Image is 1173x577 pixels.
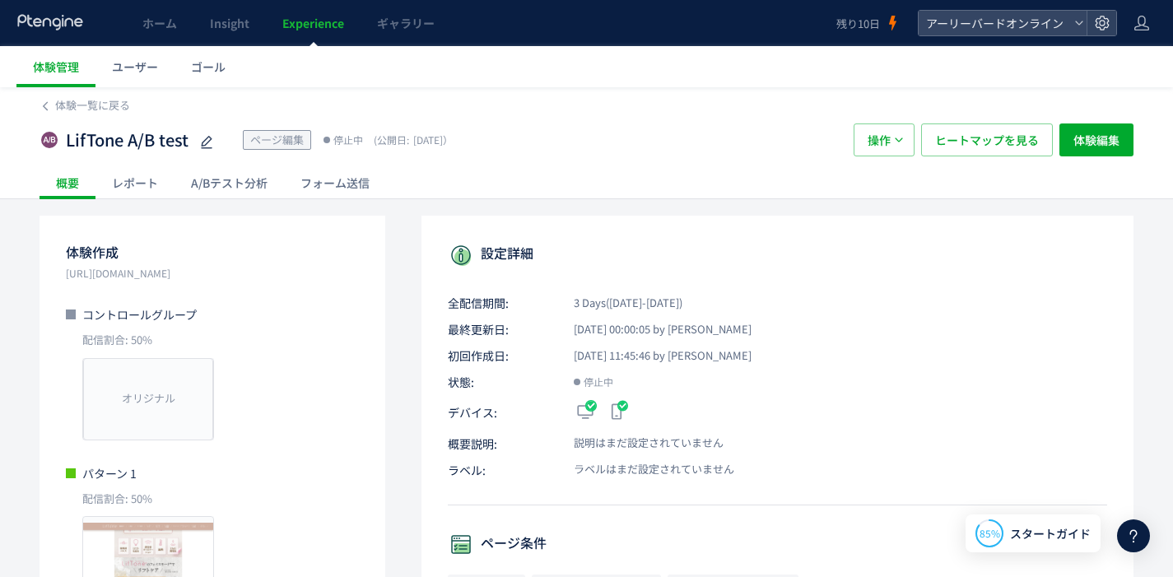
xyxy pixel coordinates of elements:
span: 体験編集 [1073,123,1119,156]
span: 85% [980,526,1000,540]
p: 配信割合: 50% [66,333,359,348]
span: [DATE]） [370,133,453,147]
p: https://product.eb-online.jp/liftone_lp_2023/ [66,265,359,282]
div: フォーム送信 [284,166,386,199]
span: 停止中 [584,374,613,390]
span: 最終更新日: [448,321,555,337]
span: 残り10日 [836,16,880,31]
span: ホーム [142,15,177,31]
span: LifTone A/B test [66,128,189,152]
span: ユーザー [112,58,158,75]
span: デバイス: [448,404,555,421]
p: 配信割合: 50% [66,491,359,507]
div: A/Bテスト分析 [175,166,284,199]
span: Insight [210,15,249,31]
span: 体験一覧に戻る [55,97,130,113]
p: 設定詳細 [448,242,1107,268]
span: パターン 1 [82,465,137,482]
span: コントロールグループ [82,306,197,323]
span: ラベルはまだ設定されていません [555,462,734,477]
span: ラベル: [448,462,555,478]
div: オリジナル [83,358,213,440]
button: 体験編集 [1059,123,1133,156]
span: ゴール [191,58,226,75]
span: アーリーバードオンライン [921,11,1068,35]
span: 状態: [448,374,555,390]
span: 初回作成日: [448,347,555,364]
span: 3 Days([DATE]-[DATE]) [555,295,682,311]
div: レポート [95,166,175,199]
span: ギャラリー [377,15,435,31]
span: ヒートマップを見る [935,123,1039,156]
span: 全配信期間: [448,295,555,311]
span: 停止中 [333,132,363,148]
p: 体験作成 [66,239,359,265]
span: Experience [282,15,344,31]
span: スタートガイド [1010,525,1091,542]
span: 概要説明: [448,435,555,452]
span: [DATE] 00:00:05 by [PERSON_NAME] [555,322,752,337]
button: 操作 [854,123,915,156]
p: ページ条件 [448,532,1107,558]
span: 体験管理 [33,58,79,75]
span: (公開日: [374,133,409,147]
span: [DATE] 11:45:46 by [PERSON_NAME] [555,348,752,364]
span: 説明はまだ設定されていません [555,435,724,451]
span: 操作 [868,123,891,156]
span: ページ編集 [250,132,304,147]
button: ヒートマップを見る [921,123,1053,156]
div: 概要 [40,166,95,199]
